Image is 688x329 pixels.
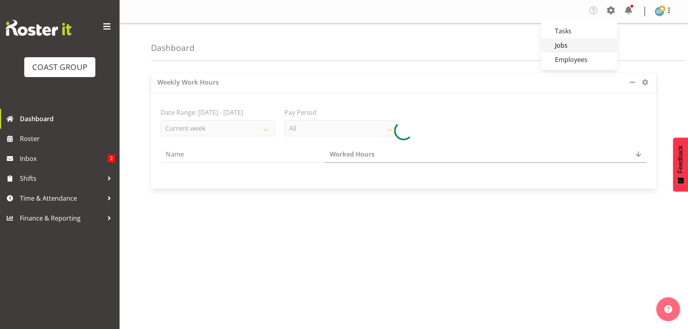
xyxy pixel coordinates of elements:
[20,153,108,164] span: Inbox
[20,212,103,224] span: Finance & Reporting
[6,20,72,36] img: Rosterit website logo
[541,24,617,38] a: Tasks
[20,192,103,204] span: Time & Attendance
[20,133,115,145] span: Roster
[151,43,195,52] h4: Dashboard
[655,7,664,16] img: david-forte1134.jpg
[20,113,115,125] span: Dashboard
[673,137,688,192] button: Feedback - Show survey
[664,305,672,313] img: help-xxl-2.png
[541,52,617,67] a: Employees
[20,172,103,184] span: Shifts
[677,145,684,173] span: Feedback
[32,61,87,73] div: COAST GROUP
[541,38,617,52] a: Jobs
[108,155,115,163] span: 2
